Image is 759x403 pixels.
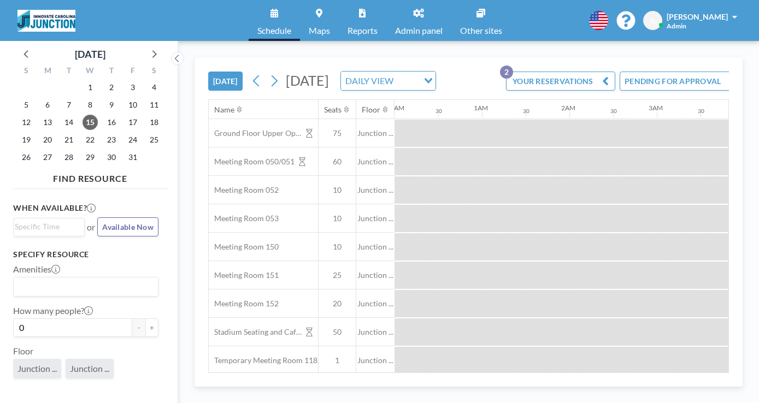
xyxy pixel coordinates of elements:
span: Junction ... [356,128,395,138]
div: Search for option [14,277,158,296]
button: Available Now [97,217,158,236]
span: Saturday, October 11, 2025 [146,97,162,112]
span: Tuesday, October 7, 2025 [61,97,77,112]
span: Monday, October 6, 2025 [40,97,55,112]
span: Thursday, October 30, 2025 [104,150,119,165]
button: - [132,318,145,337]
span: Meeting Room 151 [209,270,279,280]
div: Seats [324,105,342,115]
span: Thursday, October 16, 2025 [104,115,119,130]
div: S [143,64,164,79]
div: 30 [523,108,529,115]
label: Floor [13,346,33,357]
span: Wednesday, October 1, 2025 [83,80,98,95]
span: Thursday, October 2, 2025 [104,80,119,95]
div: Floor [362,105,380,115]
span: Meeting Room 150 [209,242,279,252]
span: Sunday, October 5, 2025 [19,97,34,112]
span: Meeting Room 050/051 [209,157,295,167]
span: Junction ... [356,327,395,337]
span: 20 [319,299,356,309]
span: Junction ... [70,363,109,374]
span: Wednesday, October 29, 2025 [83,150,98,165]
div: W [80,64,101,79]
span: Sunday, October 12, 2025 [19,115,34,130]
span: Wednesday, October 22, 2025 [83,132,98,147]
span: DAILY VIEW [343,74,396,88]
input: Search for option [15,280,152,294]
span: 10 [319,185,356,195]
span: Friday, October 24, 2025 [125,132,140,147]
span: Junction ... [356,355,395,365]
span: Meeting Room 152 [209,299,279,309]
span: [PERSON_NAME] [667,12,728,21]
span: 60 [319,157,356,167]
span: Saturday, October 18, 2025 [146,115,162,130]
div: [DATE] [75,46,105,62]
span: Junction ... [356,214,395,223]
div: Name [214,105,234,115]
span: 10 [319,242,356,252]
h4: FIND RESOURCE [13,169,167,184]
div: M [37,64,58,79]
span: Tuesday, October 14, 2025 [61,115,77,130]
span: or [87,222,95,233]
span: 1 [319,355,356,365]
button: PENDING FOR APPROVAL [620,72,742,91]
div: Search for option [341,72,436,90]
span: Friday, October 17, 2025 [125,115,140,130]
span: 50 [319,327,356,337]
span: Sunday, October 19, 2025 [19,132,34,147]
span: Junction ... [356,270,395,280]
span: Schedule [257,26,291,35]
span: 10 [319,214,356,223]
div: 30 [436,108,442,115]
div: 12AM [386,104,404,112]
div: F [122,64,143,79]
span: Monday, October 27, 2025 [40,150,55,165]
div: T [58,64,80,79]
span: Meeting Room 053 [209,214,279,223]
span: Junction ... [356,157,395,167]
span: Friday, October 3, 2025 [125,80,140,95]
span: Tuesday, October 28, 2025 [61,150,77,165]
input: Search for option [397,74,417,88]
div: 30 [610,108,617,115]
p: 2 [500,66,513,79]
span: Saturday, October 4, 2025 [146,80,162,95]
span: Monday, October 13, 2025 [40,115,55,130]
span: Admin panel [395,26,443,35]
span: Monday, October 20, 2025 [40,132,55,147]
div: T [101,64,122,79]
span: Friday, October 31, 2025 [125,150,140,165]
span: Other sites [460,26,502,35]
button: YOUR RESERVATIONS2 [506,72,615,91]
span: Saturday, October 25, 2025 [146,132,162,147]
span: Junction ... [356,185,395,195]
div: 3AM [649,104,663,112]
span: Stadium Seating and Cafe area [209,327,302,337]
span: Maps [309,26,330,35]
span: [DATE] [286,72,329,88]
span: Junction ... [17,363,57,374]
span: Junction ... [356,242,395,252]
div: 1AM [474,104,488,112]
span: Available Now [102,222,154,232]
label: How many people? [13,305,93,316]
span: Wednesday, October 15, 2025 [83,115,98,130]
div: Search for option [14,218,84,235]
div: S [16,64,37,79]
span: Reports [348,26,378,35]
button: + [145,318,158,337]
button: [DATE] [208,72,243,91]
span: Sunday, October 26, 2025 [19,150,34,165]
span: Wednesday, October 8, 2025 [83,97,98,112]
span: Temporary Meeting Room 118 [209,355,317,365]
input: Search for option [15,221,78,233]
div: 2AM [561,104,575,112]
span: JL [649,16,656,26]
h3: Specify resource [13,250,158,259]
span: Thursday, October 23, 2025 [104,132,119,147]
span: Meeting Room 052 [209,185,279,195]
span: Ground Floor Upper Open Area [209,128,302,138]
